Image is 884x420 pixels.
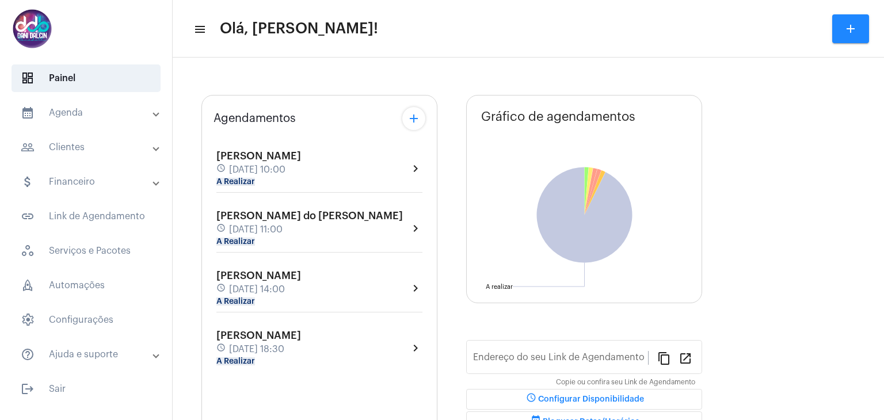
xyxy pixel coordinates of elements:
[407,112,421,125] mat-icon: add
[12,237,161,265] span: Serviços e Pacotes
[216,357,255,365] mat-chip: A Realizar
[220,20,378,38] span: Olá, [PERSON_NAME]!
[12,306,161,334] span: Configurações
[409,162,422,175] mat-icon: chevron_right
[216,330,301,341] span: [PERSON_NAME]
[229,224,283,235] span: [DATE] 11:00
[12,272,161,299] span: Automações
[21,71,35,85] span: sidenav icon
[473,354,648,365] input: Link
[229,165,285,175] span: [DATE] 10:00
[193,22,205,36] mat-icon: sidenav icon
[21,209,35,223] mat-icon: sidenav icon
[409,281,422,295] mat-icon: chevron_right
[216,211,403,221] span: [PERSON_NAME] do [PERSON_NAME]
[21,278,35,292] span: sidenav icon
[21,106,154,120] mat-panel-title: Agenda
[486,284,513,290] text: A realizar
[216,223,227,236] mat-icon: schedule
[229,344,284,354] span: [DATE] 18:30
[216,283,227,296] mat-icon: schedule
[21,313,35,327] span: sidenav icon
[216,270,301,281] span: [PERSON_NAME]
[12,203,161,230] span: Link de Agendamento
[21,348,154,361] mat-panel-title: Ajuda e suporte
[229,284,285,295] span: [DATE] 14:00
[524,395,644,403] span: Configurar Disponibilidade
[216,238,255,246] mat-chip: A Realizar
[9,6,55,52] img: 5016df74-caca-6049-816a-988d68c8aa82.png
[216,178,255,186] mat-chip: A Realizar
[216,297,255,306] mat-chip: A Realizar
[7,168,172,196] mat-expansion-panel-header: sidenav iconFinanceiro
[12,64,161,92] span: Painel
[12,375,161,403] span: Sair
[21,140,35,154] mat-icon: sidenav icon
[21,382,35,396] mat-icon: sidenav icon
[21,244,35,258] span: sidenav icon
[21,175,35,189] mat-icon: sidenav icon
[844,22,858,36] mat-icon: add
[657,351,671,365] mat-icon: content_copy
[7,99,172,127] mat-expansion-panel-header: sidenav iconAgenda
[524,392,538,406] mat-icon: schedule
[409,341,422,355] mat-icon: chevron_right
[679,351,692,365] mat-icon: open_in_new
[7,341,172,368] mat-expansion-panel-header: sidenav iconAjuda e suporte
[216,151,301,161] span: [PERSON_NAME]
[466,389,702,410] button: Configurar Disponibilidade
[216,163,227,176] mat-icon: schedule
[21,175,154,189] mat-panel-title: Financeiro
[21,140,154,154] mat-panel-title: Clientes
[21,106,35,120] mat-icon: sidenav icon
[481,110,635,124] span: Gráfico de agendamentos
[409,222,422,235] mat-icon: chevron_right
[556,379,695,387] mat-hint: Copie ou confira seu Link de Agendamento
[21,348,35,361] mat-icon: sidenav icon
[216,343,227,356] mat-icon: schedule
[7,133,172,161] mat-expansion-panel-header: sidenav iconClientes
[214,112,296,125] span: Agendamentos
